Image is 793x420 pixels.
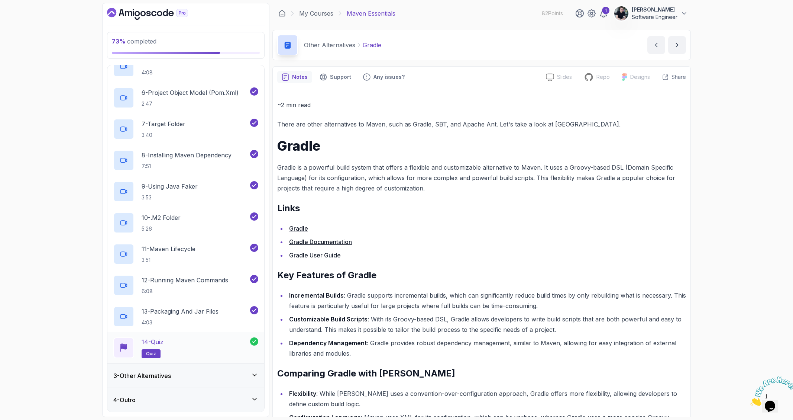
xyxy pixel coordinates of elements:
[330,73,351,81] p: Support
[656,73,686,81] button: Share
[287,314,686,335] li: : With its Groovy-based DSL, Gradle allows developers to write build scripts that are both powerf...
[277,269,686,281] h2: Key Features of Gradle
[113,119,258,140] button: 7-Target Folder3:40
[289,339,367,347] strong: Dependency Management
[359,71,409,83] button: Feedback button
[596,73,610,81] p: Repo
[142,276,228,285] p: 12 - Running Maven Commands
[142,319,219,326] p: 4:03
[277,119,686,129] p: There are other alternatives to Maven, such as Gradle, SBT, and Apache Ant. Let's take a look at ...
[142,194,198,201] p: 3:53
[113,150,258,171] button: 8-Installing Maven Dependency7:51
[602,7,609,14] div: 1
[142,119,185,128] p: 7 - Target Folder
[113,244,258,264] button: 11-Maven Lifecycle3:51
[277,162,686,193] p: Gradle is a powerful build system that offers a flexible and customizable alternative to Maven. I...
[113,337,258,358] button: 14-Quizquiz
[304,41,355,49] p: Other Alternatives
[747,373,793,409] iframe: chat widget
[142,225,181,233] p: 5:26
[113,181,258,202] button: 9-Using Java Faker3:53
[113,275,258,296] button: 12-Running Maven Commands6:08
[142,213,181,222] p: 10 - .m2 Folder
[107,388,264,412] button: 4-Outro
[142,131,185,139] p: 3:40
[142,182,198,191] p: 9 - Using Java Faker
[289,390,316,397] strong: Flexibility
[373,73,405,81] p: Any issues?
[146,351,156,357] span: quiz
[142,337,164,346] p: 14 - Quiz
[289,225,308,232] a: Gradle
[542,10,563,17] p: 82 Points
[599,9,608,18] a: 1
[142,69,216,76] p: 4:08
[3,3,6,9] span: 1
[630,73,650,81] p: Designs
[557,73,572,81] p: Slides
[287,388,686,409] li: : While [PERSON_NAME] uses a convention-over-configuration approach, Gradle offers more flexibili...
[113,371,171,380] h3: 3 - Other Alternatives
[142,288,228,295] p: 6:08
[113,56,258,77] button: 5-Maven Folder Structure4:08
[347,9,395,18] p: Maven Essentials
[671,73,686,81] p: Share
[647,36,665,54] button: previous content
[142,256,195,264] p: 3:51
[289,251,341,259] a: Gradle User Guide
[107,364,264,388] button: 3-Other Alternatives
[287,290,686,311] li: : Gradle supports incremental builds, which can significantly reduce build times by only rebuildi...
[289,292,344,299] strong: Incremental Builds
[287,338,686,359] li: : Gradle provides robust dependency management, similar to Maven, allowing for easy integration o...
[614,6,628,20] img: user profile image
[277,368,686,379] h2: Comparing Gradle with [PERSON_NAME]
[315,71,356,83] button: Support button
[113,212,258,233] button: 10-.m2 Folder5:26
[278,10,286,17] a: Dashboard
[277,100,686,110] p: ~2 min read
[277,138,686,153] h1: Gradle
[614,6,688,21] button: user profile image[PERSON_NAME]Software Engineer
[142,151,232,160] p: 8 - Installing Maven Dependency
[292,73,308,81] p: Notes
[289,238,352,246] a: Gradle Documentation
[632,6,677,13] p: [PERSON_NAME]
[112,38,156,45] span: completed
[142,244,195,253] p: 11 - Maven Lifecycle
[3,3,49,32] img: Chat attention grabber
[142,163,232,170] p: 7:51
[107,8,205,20] a: Dashboard
[277,202,686,214] h2: Links
[142,307,219,316] p: 13 - Packaging And Jar Files
[632,13,677,21] p: Software Engineer
[289,315,368,323] strong: Customizable Build Scripts
[113,306,258,327] button: 13-Packaging And Jar Files4:03
[113,395,136,404] h3: 4 - Outro
[363,41,381,49] p: Gradle
[142,88,239,97] p: 6 - Project Object Model (pom.xml)
[112,38,126,45] span: 73 %
[668,36,686,54] button: next content
[277,71,312,83] button: notes button
[113,87,258,108] button: 6-Project Object Model (pom.xml)2:47
[142,100,239,108] p: 2:47
[299,9,333,18] a: My Courses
